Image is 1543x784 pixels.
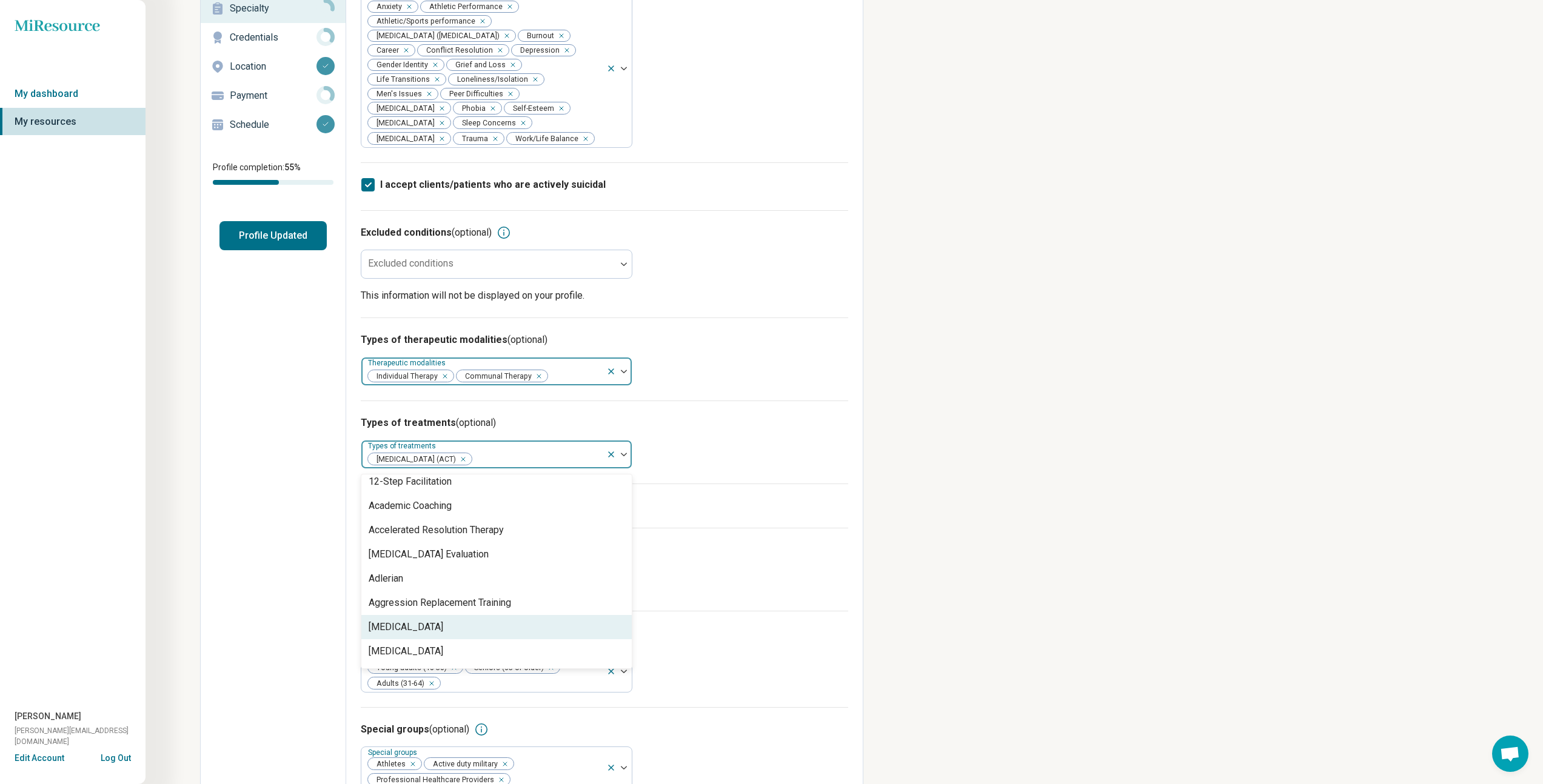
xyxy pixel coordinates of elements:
span: Self-Esteem [504,102,558,114]
a: Credentials [201,23,346,52]
span: Sleep Concerns [454,117,520,128]
div: [MEDICAL_DATA] [369,620,443,634]
div: [MEDICAL_DATA] Evaluation [369,547,489,562]
button: Log Out [101,752,131,762]
p: Credentials [230,30,316,45]
span: Athletes [368,758,409,769]
span: [MEDICAL_DATA] (ACT) [368,453,460,465]
a: Location [201,52,346,81]
span: [MEDICAL_DATA] ([MEDICAL_DATA]) [368,30,503,42]
span: (optional) [452,227,492,238]
span: Men's Issues [368,88,426,100]
span: [MEDICAL_DATA] [368,117,438,128]
span: Communal Therapy [457,370,535,382]
span: Life Transitions [368,74,433,85]
p: Specialty [230,1,316,16]
span: [MEDICAL_DATA] [368,133,438,144]
label: Therapeutic modalities [368,359,448,367]
div: Accelerated Resolution Therapy [369,523,504,537]
span: Work/Life Balance [507,133,582,144]
h3: Excluded conditions [361,225,492,240]
span: [MEDICAL_DATA] [368,102,438,114]
div: Academic Coaching [369,499,452,513]
span: (optional) [429,723,469,735]
span: [PERSON_NAME][EMAIL_ADDRESS][DOMAIN_NAME] [15,725,146,747]
label: Special groups [368,748,420,757]
span: [PERSON_NAME] [15,710,81,723]
span: Anxiety [368,1,406,13]
span: Loneliness/Isolation [449,74,532,85]
span: Grief and Loss [447,59,509,71]
button: Edit Account [15,752,64,765]
span: Career [368,45,403,56]
h3: Special groups [361,722,469,737]
div: 12-Step Facilitation [369,474,452,489]
span: Phobia [454,102,489,114]
span: Adults (31-64) [368,677,428,689]
h3: Types of treatments [361,416,848,430]
span: Athletic/Sports performance [368,16,479,27]
div: Aggression Replacement Training [369,596,511,610]
span: I accept clients/patients who are actively suicidal [380,179,606,190]
span: Individual Therapy [368,370,441,382]
button: Profile Updated [219,221,327,250]
div: Profile completion: [201,154,346,192]
span: Burnout [518,30,558,42]
div: Profile completion [213,180,333,185]
div: Open chat [1492,736,1528,772]
span: Active duty military [424,758,501,769]
span: Trauma [454,133,492,144]
p: This information will not be displayed on your profile. [361,288,848,303]
h3: Types of therapeutic modalities [361,333,848,347]
span: (optional) [456,417,496,428]
a: Payment [201,81,346,110]
span: Gender Identity [368,59,432,71]
div: Adlerian [369,571,403,586]
p: Payment [230,88,316,103]
p: Location [230,59,316,74]
div: [MEDICAL_DATA] [369,644,443,659]
p: Schedule [230,118,316,132]
label: Types of treatments [368,442,438,450]
span: Depression [512,45,563,56]
span: Athletic Performance [421,1,506,13]
span: (optional) [507,334,547,345]
span: Conflict Resolution [418,45,497,56]
label: Excluded conditions [368,257,454,269]
span: Peer Difficulties [441,88,507,100]
a: Schedule [201,110,346,139]
span: 55 % [284,162,301,172]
